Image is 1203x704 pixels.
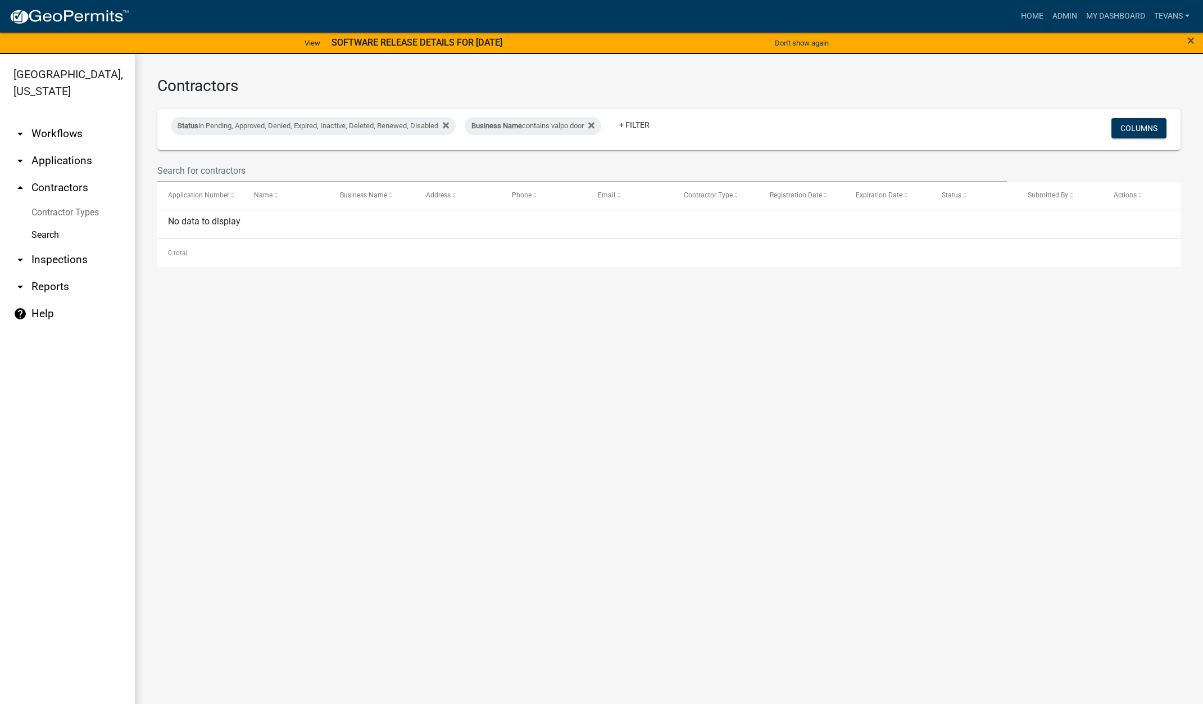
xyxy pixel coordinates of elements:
i: help [13,307,27,321]
span: Application Number [168,191,229,199]
a: + Filter [610,115,659,135]
span: Address [426,191,451,199]
datatable-header-cell: Name [243,182,329,209]
span: Status [942,191,961,199]
datatable-header-cell: Status [931,182,1017,209]
a: Admin [1048,6,1082,27]
span: Expiration Date [856,191,902,199]
datatable-header-cell: Business Name [329,182,415,209]
a: View [300,34,325,52]
span: Submitted By [1028,191,1068,199]
datatable-header-cell: Address [415,182,501,209]
button: Close [1187,34,1195,47]
span: Email [598,191,615,199]
strong: SOFTWARE RELEASE DETAILS FOR [DATE] [332,37,502,48]
span: Business Name [340,191,387,199]
div: No data to display [157,210,1181,238]
span: Status [178,121,198,130]
datatable-header-cell: Submitted By [1017,182,1103,209]
i: arrow_drop_down [13,253,27,267]
span: × [1187,33,1195,48]
input: Search for contractors [157,159,1007,182]
i: arrow_drop_down [13,127,27,141]
button: Columns [1111,118,1166,138]
i: arrow_drop_down [13,280,27,294]
a: tevans [1150,6,1194,27]
datatable-header-cell: Email [587,182,673,209]
span: Contractor Type [684,191,733,199]
button: Don't show again [770,34,833,52]
a: Home [1016,6,1048,27]
span: Actions [1114,191,1137,199]
datatable-header-cell: Actions [1103,182,1189,209]
div: 0 total [157,239,1181,267]
datatable-header-cell: Contractor Type [673,182,759,209]
span: Name [254,191,273,199]
i: arrow_drop_down [13,154,27,168]
i: arrow_drop_up [13,181,27,195]
datatable-header-cell: Expiration Date [845,182,931,209]
a: My Dashboard [1082,6,1150,27]
div: contains valpo door [465,117,601,135]
div: in Pending, Approved, Denied, Expired, Inactive, Deleted, Renewed, Disabled [171,117,456,135]
h3: Contractors [157,76,1181,96]
span: Phone [512,191,532,199]
datatable-header-cell: Registration Date [759,182,845,209]
span: Registration Date [770,191,822,199]
datatable-header-cell: Phone [501,182,587,209]
datatable-header-cell: Application Number [157,182,243,209]
span: Business Name [471,121,522,130]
